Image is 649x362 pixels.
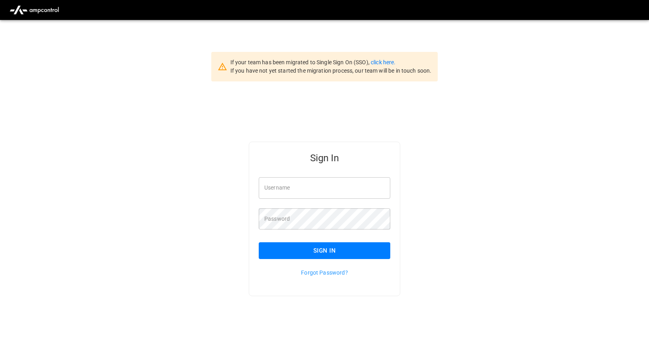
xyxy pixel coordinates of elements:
[259,152,390,164] h5: Sign In
[259,269,390,277] p: Forgot Password?
[230,67,432,74] span: If you have not yet started the migration process, our team will be in touch soon.
[6,2,62,18] img: ampcontrol.io logo
[371,59,395,65] a: click here.
[259,242,390,259] button: Sign In
[230,59,371,65] span: If your team has been migrated to Single Sign On (SSO),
